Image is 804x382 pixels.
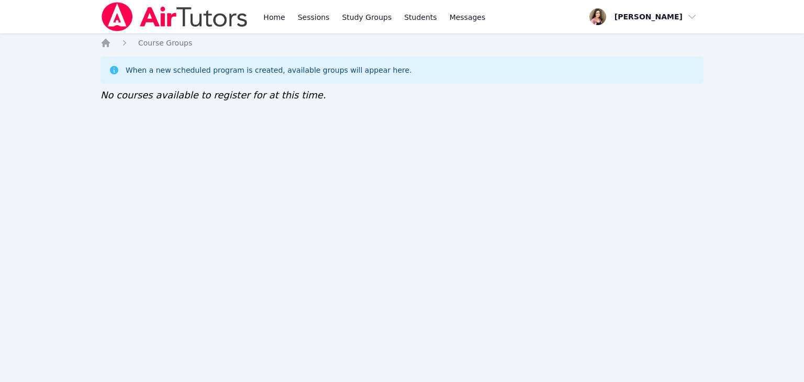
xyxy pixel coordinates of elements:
[100,38,703,48] nav: Breadcrumb
[100,89,326,100] span: No courses available to register for at this time.
[126,65,412,75] div: When a new scheduled program is created, available groups will appear here.
[138,39,192,47] span: Course Groups
[100,2,249,31] img: Air Tutors
[450,12,486,23] span: Messages
[138,38,192,48] a: Course Groups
